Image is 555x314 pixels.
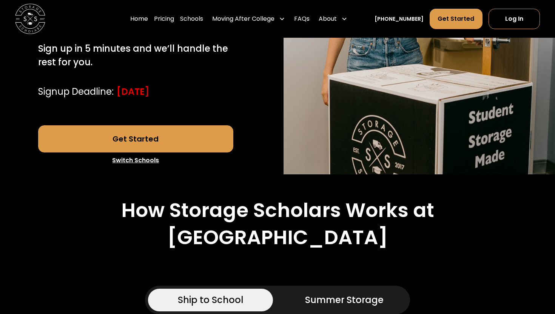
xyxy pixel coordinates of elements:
[38,125,234,152] a: Get Started
[167,226,388,249] h2: [GEOGRAPHIC_DATA]
[180,8,203,29] a: Schools
[121,199,434,222] h2: How Storage Scholars Works at
[319,14,337,23] div: About
[305,293,384,307] div: Summer Storage
[130,8,148,29] a: Home
[489,9,540,29] a: Log In
[15,4,45,34] img: Storage Scholars main logo
[178,293,244,307] div: Ship to School
[209,8,288,29] div: Moving After College
[212,14,274,23] div: Moving After College
[154,8,174,29] a: Pricing
[38,85,114,99] div: Signup Deadline:
[38,152,234,168] a: Switch Schools
[38,42,234,69] p: Sign up in 5 minutes and we’ll handle the rest for you.
[316,8,350,29] div: About
[117,85,150,99] div: [DATE]
[294,8,310,29] a: FAQs
[375,15,424,23] a: [PHONE_NUMBER]
[430,9,482,29] a: Get Started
